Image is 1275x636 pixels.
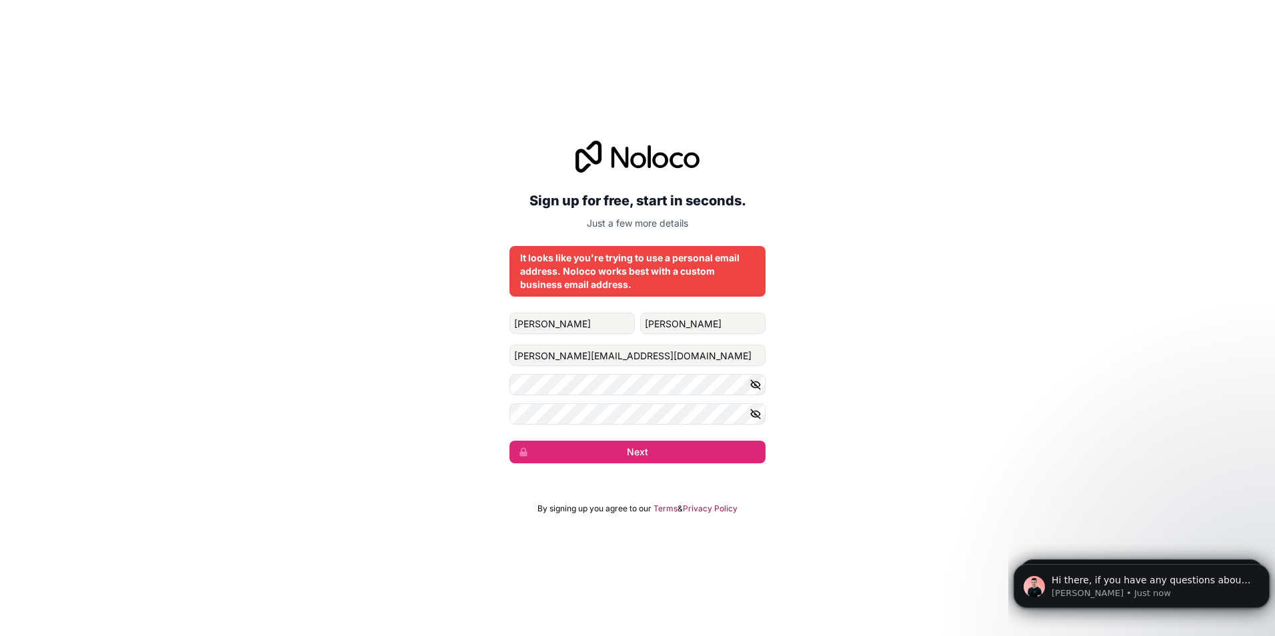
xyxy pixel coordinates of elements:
[654,503,678,514] a: Terms
[509,345,766,366] input: Email address
[683,503,738,514] a: Privacy Policy
[509,189,766,213] h2: Sign up for free, start in seconds.
[678,503,683,514] span: &
[509,403,766,425] input: Confirm password
[640,313,766,334] input: family-name
[509,313,635,334] input: given-name
[509,374,766,395] input: Password
[520,251,755,291] div: It looks like you're trying to use a personal email address. Noloco works best with a custom busi...
[1008,536,1275,629] iframe: Intercom notifications message
[537,503,652,514] span: By signing up you agree to our
[509,217,766,230] p: Just a few more details
[509,441,766,463] button: Next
